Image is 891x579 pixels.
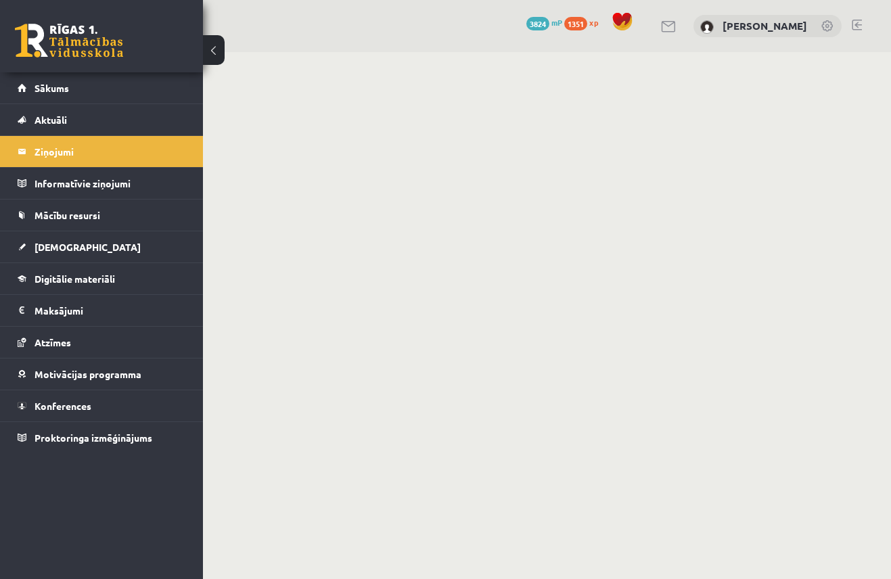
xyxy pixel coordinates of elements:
[35,82,69,94] span: Sākums
[589,17,598,28] span: xp
[35,273,115,285] span: Digitālie materiāli
[18,200,186,231] a: Mācību resursi
[526,17,549,30] span: 3824
[564,17,587,30] span: 1351
[35,114,67,126] span: Aktuāli
[35,368,141,380] span: Motivācijas programma
[35,400,91,412] span: Konferences
[18,104,186,135] a: Aktuāli
[700,20,714,34] img: Amanda Lorberga
[564,17,605,28] a: 1351 xp
[35,295,186,326] legend: Maksājumi
[18,263,186,294] a: Digitālie materiāli
[35,432,152,444] span: Proktoringa izmēģinājums
[18,390,186,421] a: Konferences
[35,209,100,221] span: Mācību resursi
[18,358,186,390] a: Motivācijas programma
[551,17,562,28] span: mP
[35,136,186,167] legend: Ziņojumi
[35,336,71,348] span: Atzīmes
[723,19,807,32] a: [PERSON_NAME]
[18,231,186,262] a: [DEMOGRAPHIC_DATA]
[18,72,186,103] a: Sākums
[15,24,123,57] a: Rīgas 1. Tālmācības vidusskola
[35,168,186,199] legend: Informatīvie ziņojumi
[526,17,562,28] a: 3824 mP
[18,168,186,199] a: Informatīvie ziņojumi
[18,136,186,167] a: Ziņojumi
[18,295,186,326] a: Maksājumi
[35,241,141,253] span: [DEMOGRAPHIC_DATA]
[18,327,186,358] a: Atzīmes
[18,422,186,453] a: Proktoringa izmēģinājums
